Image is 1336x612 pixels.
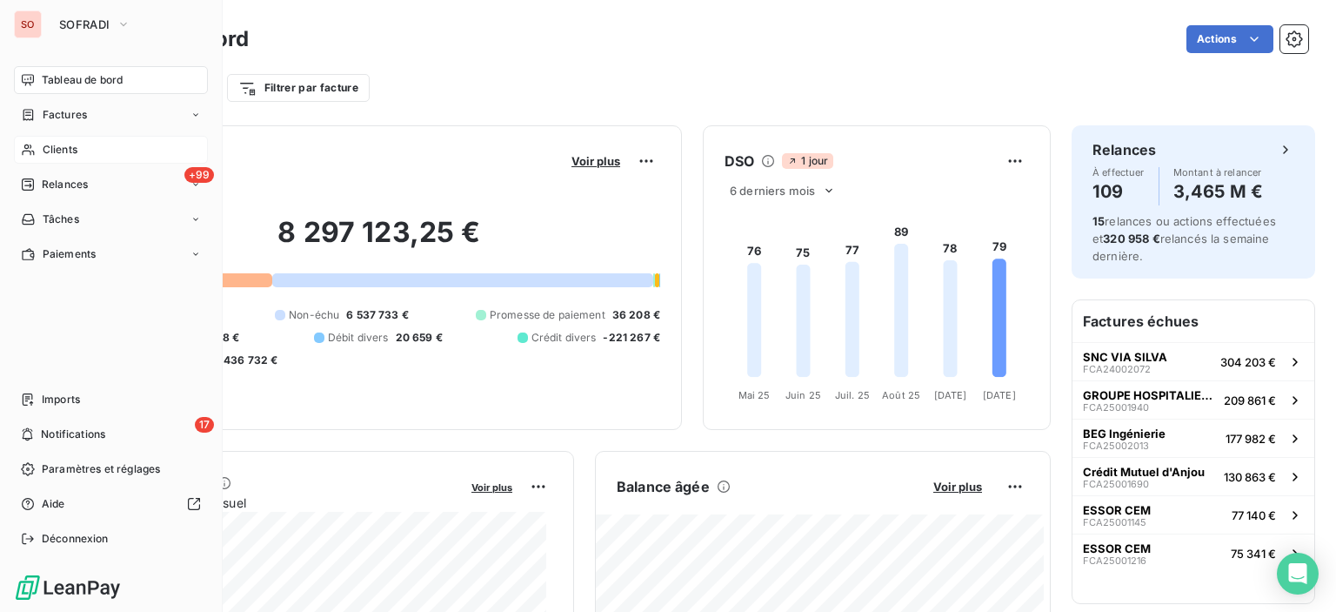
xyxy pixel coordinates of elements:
span: 20 659 € [396,330,443,346]
h6: DSO [725,151,754,171]
span: À effectuer [1092,167,1145,178]
span: Paiements [43,246,96,262]
button: Filtrer par facture [227,74,370,102]
h6: Factures échues [1072,300,1314,342]
span: Crédit Mutuel d'Anjou [1083,465,1205,479]
span: SOFRADI [59,17,110,31]
span: Relances [42,177,88,192]
tspan: Août 25 [882,389,920,401]
h6: Balance âgée [617,476,710,497]
span: FCA25001690 [1083,479,1149,489]
div: Open Intercom Messenger [1277,553,1319,595]
span: BEG Ingénierie [1083,427,1166,441]
span: -436 732 € [218,353,278,368]
span: Factures [43,107,87,123]
span: GROUPE HOSPITALIER [GEOGRAPHIC_DATA] [1083,388,1217,402]
span: 320 958 € [1103,232,1159,245]
h4: 3,465 M € [1173,178,1263,205]
div: SO [14,10,42,38]
span: SNC VIA SILVA [1083,350,1167,364]
span: Crédit divers [531,330,597,346]
span: 177 982 € [1226,432,1276,446]
h2: 8 297 123,25 € [98,215,660,267]
tspan: [DATE] [983,389,1016,401]
span: 75 341 € [1231,547,1276,561]
span: relances ou actions effectuées et relancés la semaine dernière. [1092,214,1276,263]
span: Promesse de paiement [490,307,605,323]
span: Non-échu [289,307,339,323]
button: Voir plus [566,153,625,169]
span: +99 [184,167,214,183]
span: Chiffre d'affaires mensuel [98,494,459,512]
span: Montant à relancer [1173,167,1263,178]
span: -221 267 € [603,330,660,346]
button: GROUPE HOSPITALIER [GEOGRAPHIC_DATA]FCA25001940209 861 € [1072,380,1314,419]
span: Voir plus [571,154,620,168]
button: Voir plus [928,479,987,494]
span: FCA25002013 [1083,441,1149,451]
span: 17 [195,417,214,433]
span: Débit divers [328,330,389,346]
h6: Relances [1092,139,1156,160]
tspan: Juil. 25 [835,389,870,401]
span: Voir plus [933,480,982,494]
button: Actions [1186,25,1273,53]
span: FCA25001216 [1083,555,1146,566]
span: Tâches [43,212,79,227]
button: BEG IngénierieFCA25002013177 982 € [1072,419,1314,457]
span: 209 861 € [1224,393,1276,407]
span: 304 203 € [1220,355,1276,369]
button: Crédit Mutuel d'AnjouFCA25001690130 863 € [1072,457,1314,495]
span: FCA25001145 [1083,517,1146,528]
span: Paramètres et réglages [42,461,160,477]
span: Tableau de bord [42,72,123,88]
img: Logo LeanPay [14,574,122,602]
span: Déconnexion [42,531,109,547]
span: FCA24002072 [1083,364,1151,374]
span: ESSOR CEM [1083,503,1151,517]
tspan: Mai 25 [738,389,771,401]
span: 15 [1092,214,1105,228]
span: FCA25001940 [1083,402,1149,413]
h4: 109 [1092,178,1145,205]
span: Imports [42,392,80,407]
span: ESSOR CEM [1083,541,1151,555]
button: ESSOR CEMFCA2500114577 140 € [1072,495,1314,534]
a: Aide [14,490,208,518]
span: Voir plus [471,481,512,494]
span: Aide [42,496,65,512]
span: 6 derniers mois [730,184,815,198]
tspan: [DATE] [934,389,967,401]
button: ESSOR CEMFCA2500121675 341 € [1072,534,1314,572]
span: 77 140 € [1232,508,1276,522]
span: 130 863 € [1224,470,1276,484]
tspan: Juin 25 [785,389,821,401]
span: Clients [43,142,77,158]
span: 6 537 733 € [346,307,409,323]
button: Voir plus [466,479,518,494]
span: 36 208 € [612,307,660,323]
span: Notifications [41,427,105,442]
span: 1 jour [782,153,833,169]
button: SNC VIA SILVAFCA24002072304 203 € [1072,342,1314,380]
